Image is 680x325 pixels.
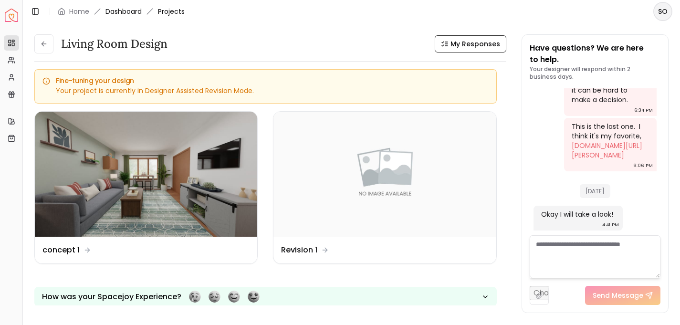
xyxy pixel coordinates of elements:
[530,42,660,65] p: Have questions? We are here to help.
[158,7,185,16] span: Projects
[602,220,619,230] div: 4:41 PM
[435,35,506,52] button: My Responses
[653,2,672,21] button: SO
[654,3,671,20] span: SO
[42,86,489,95] div: Your project is currently in Designer Assisted Revision Mode.
[61,36,167,52] h3: Living Room design
[42,291,181,303] p: How was your Spacejoy Experience?
[35,112,257,237] img: concept 1
[58,7,185,16] nav: breadcrumb
[5,9,18,22] img: Spacejoy Logo
[5,9,18,22] a: Spacejoy
[572,141,642,160] a: [DOMAIN_NAME][URL][PERSON_NAME]
[69,7,89,16] a: Home
[634,105,653,115] div: 6:34 PM
[633,161,653,170] div: 9:06 PM
[273,112,496,237] img: Revision 1
[34,287,497,306] button: How was your Spacejoy Experience?Feeling terribleFeeling badFeeling goodFeeling awesome
[530,65,660,81] p: Your designer will respond within 2 business days.
[34,111,258,264] a: concept 1concept 1
[450,39,500,49] span: My Responses
[105,7,142,16] a: Dashboard
[281,244,317,256] dd: Revision 1
[42,244,80,256] dd: concept 1
[572,122,647,160] div: This is the last one. I think it's my favorite,
[541,210,613,219] div: Okay I will take a look!
[42,77,489,84] h5: Fine-tuning your design
[580,184,610,198] span: [DATE]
